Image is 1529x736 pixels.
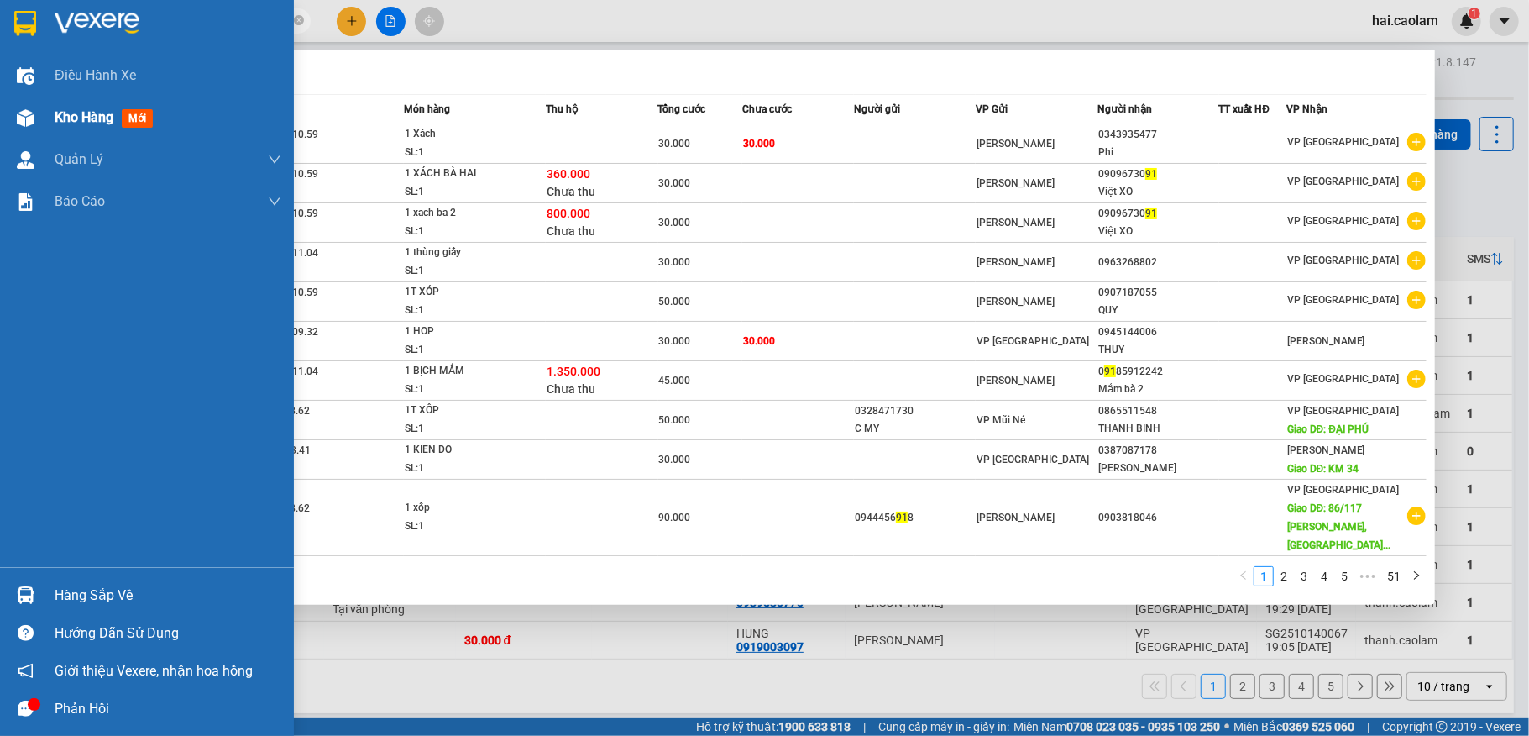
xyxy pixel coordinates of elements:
span: plus-circle [1407,370,1426,388]
span: plus-circle [1407,251,1426,270]
div: SL: 1 [405,518,531,536]
span: Thu hộ [546,103,578,115]
span: question-circle [18,625,34,641]
span: plus-circle [1407,172,1426,191]
span: VP [GEOGRAPHIC_DATA] [977,335,1089,347]
div: SL: 1 [405,341,531,360]
div: SL: 1 [405,183,531,202]
div: Phi [1098,144,1218,161]
span: Chưa thu [547,185,595,198]
div: Phản hồi [55,697,281,722]
div: SL: 1 [405,460,531,478]
div: 0963268802 [1098,254,1218,271]
span: Người gửi [854,103,900,115]
span: VP [GEOGRAPHIC_DATA] [1287,405,1400,417]
span: TT xuất HĐ [1219,103,1270,115]
span: [PERSON_NAME] [977,512,1055,523]
span: Món hàng [404,103,450,115]
span: Tổng cước [658,103,706,115]
span: 30.000 [659,335,691,347]
div: 1 thùng giấy [405,244,531,262]
div: 0 85912242 [1098,363,1218,381]
div: Hướng dẫn sử dụng [55,621,281,646]
li: Next Page [1406,566,1427,586]
div: THANH BINH [1098,420,1218,438]
span: [PERSON_NAME] [977,177,1055,189]
span: 1.350.000 [547,365,600,378]
button: right [1406,566,1427,586]
div: Hàng sắp về [55,583,281,608]
div: [PERSON_NAME] [1098,460,1218,477]
div: SL: 1 [405,302,531,320]
span: VP [GEOGRAPHIC_DATA] [1287,215,1400,227]
img: solution-icon [17,193,34,211]
a: 3 [1295,567,1313,586]
span: Giao DĐ: KM 34 [1287,463,1359,475]
div: 0387087178 [1098,442,1218,460]
span: left [1238,570,1249,581]
div: SL: 1 [405,420,531,439]
span: plus-circle [1407,212,1426,230]
li: 3 [1294,566,1314,586]
span: VP [GEOGRAPHIC_DATA] [1287,255,1400,266]
a: 4 [1315,567,1333,586]
span: VP Gửi [976,103,1008,115]
div: 0945144006 [1098,323,1218,341]
span: [PERSON_NAME] [977,375,1055,386]
div: 1T XỐP [405,402,531,420]
span: VP [GEOGRAPHIC_DATA] [1287,373,1400,385]
img: warehouse-icon [17,586,34,604]
span: 30.000 [659,454,691,465]
span: notification [18,663,34,679]
li: 1 [1254,566,1274,586]
span: [PERSON_NAME] [1287,444,1365,456]
div: 1 xốp [405,499,531,518]
span: 30.000 [743,335,775,347]
span: Giao DĐ: ĐẠI PHÚ [1287,423,1369,435]
span: 30.000 [659,138,691,150]
span: ••• [1354,566,1381,586]
span: 50.000 [659,414,691,426]
div: 1 xach ba 2 [405,204,531,223]
span: VP [GEOGRAPHIC_DATA] [1287,176,1400,187]
span: 91 [1104,365,1116,377]
span: [PERSON_NAME] [977,217,1055,229]
div: 09096730 [1098,205,1218,223]
span: Chưa thu [547,382,595,396]
span: [PERSON_NAME] [1287,335,1365,347]
div: 1T XÓP [405,283,531,302]
span: 800.000 [547,207,590,220]
div: QUY [1098,302,1218,319]
div: 1 BỊCH MẮM [405,362,531,381]
span: 30.000 [659,177,691,189]
div: SL: 1 [405,262,531,281]
span: Giao DĐ: 86/117 [PERSON_NAME], [GEOGRAPHIC_DATA]... [1287,502,1391,551]
div: SL: 1 [405,381,531,399]
div: C MY [855,420,975,438]
li: Next 5 Pages [1354,566,1381,586]
div: SL: 1 [405,223,531,241]
span: plus-circle [1407,133,1426,151]
div: 0903818046 [1098,509,1218,527]
span: VP [GEOGRAPHIC_DATA] [1287,294,1400,306]
span: mới [122,109,153,128]
span: Người nhận [1097,103,1152,115]
a: 2 [1275,567,1293,586]
span: down [268,153,281,166]
span: [PERSON_NAME] [977,296,1055,308]
div: THUY [1098,341,1218,359]
div: 0944456 8 [855,509,975,527]
button: left [1233,566,1254,586]
a: 5 [1335,567,1354,586]
span: Chưa cước [742,103,792,115]
span: Giới thiệu Vexere, nhận hoa hồng [55,660,253,681]
span: Chưa thu [547,224,595,238]
span: [PERSON_NAME] [977,138,1055,150]
span: Quản Lý [55,149,103,170]
span: 30.000 [743,138,775,150]
div: Việt XO [1098,183,1218,201]
span: 45.000 [659,375,691,386]
li: 4 [1314,566,1334,586]
span: plus-circle [1407,291,1426,309]
span: 360.000 [547,167,590,181]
